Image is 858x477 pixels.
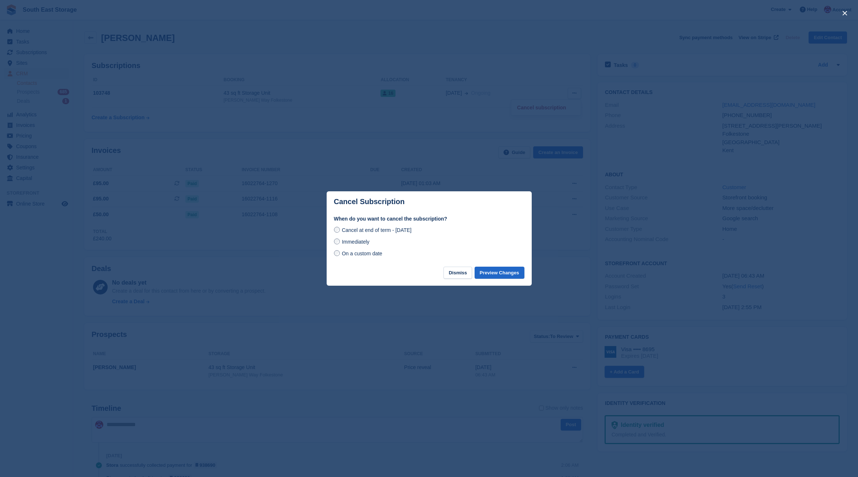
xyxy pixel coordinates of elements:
[475,267,524,279] button: Preview Changes
[334,215,524,223] label: When do you want to cancel the subscription?
[334,227,340,233] input: Cancel at end of term - [DATE]
[443,267,472,279] button: Dismiss
[334,238,340,244] input: Immediately
[342,227,411,233] span: Cancel at end of term - [DATE]
[342,251,382,256] span: On a custom date
[334,250,340,256] input: On a custom date
[839,7,851,19] button: close
[342,239,369,245] span: Immediately
[334,198,405,206] p: Cancel Subscription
